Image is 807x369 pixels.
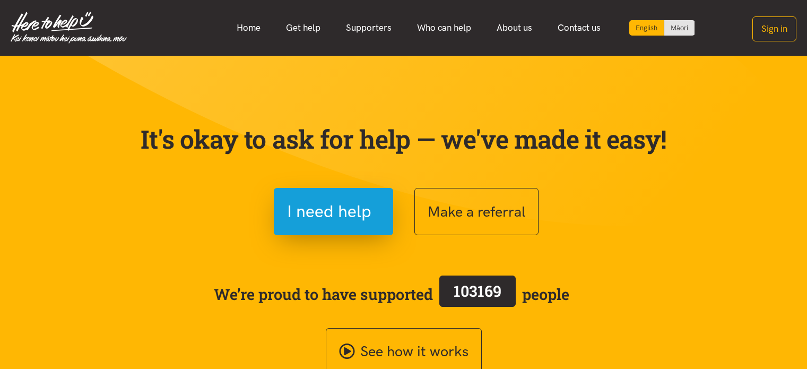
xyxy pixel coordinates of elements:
[545,16,613,39] a: Contact us
[484,16,545,39] a: About us
[414,188,539,235] button: Make a referral
[274,188,393,235] button: I need help
[629,20,695,36] div: Language toggle
[433,273,522,315] a: 103169
[138,124,669,155] p: It's okay to ask for help — we've made it easy!
[752,16,796,41] button: Sign in
[273,16,333,39] a: Get help
[404,16,484,39] a: Who can help
[664,20,695,36] a: Switch to Te Reo Māori
[224,16,273,39] a: Home
[11,12,127,44] img: Home
[333,16,404,39] a: Supporters
[214,273,569,315] span: We’re proud to have supported people
[287,198,371,225] span: I need help
[454,281,501,301] span: 103169
[629,20,664,36] div: Current language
